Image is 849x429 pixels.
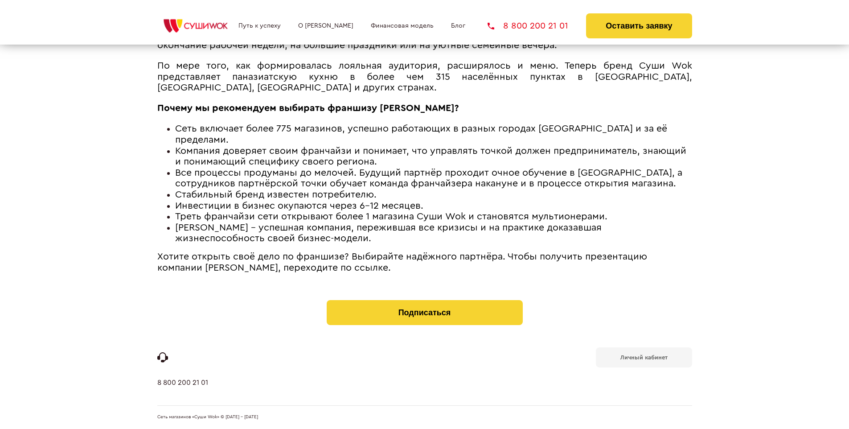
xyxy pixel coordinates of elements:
span: 8 800 200 21 01 [503,21,568,30]
a: Блог [451,22,465,29]
span: Все процессы продуманы до мелочей. Будущий партнёр проходит очное обучение в [GEOGRAPHIC_DATA], а... [175,168,682,189]
span: [PERSON_NAME] – успешная компания, пережившая все кризисы и на практике доказавшая жизнеспособнос... [175,223,602,243]
span: По мере того, как формировалась лояльная аудитория, расширялось и меню. Теперь бренд Суши Wok пре... [157,61,692,92]
span: Инвестиции в бизнес окупаются через 6-12 месяцев. [175,201,423,210]
a: Финансовая модель [371,22,434,29]
a: Личный кабинет [596,347,692,367]
a: О [PERSON_NAME] [298,22,353,29]
a: 8 800 200 21 01 [157,379,208,405]
button: Оставить заявку [586,13,692,38]
a: 8 800 200 21 01 [488,21,568,30]
span: Компания доверяет своим франчайзи и понимает, что управлять точкой должен предприниматель, знающи... [175,146,686,167]
span: Сеть магазинов «Суши Wok» © [DATE] - [DATE] [157,415,258,420]
button: Подписаться [327,300,523,325]
span: Треть франчайзи сети открывают более 1 магазина Суши Wok и становятся мультионерами. [175,212,607,221]
span: Стабильный бренд известен потребителю. [175,190,377,199]
span: Сеть включает более 775 магазинов, успешно работающих в разных городах [GEOGRAPHIC_DATA] и за её ... [175,124,667,144]
b: Личный кабинет [620,355,668,360]
strong: Почему мы рекомендуем выбирать франшизу [PERSON_NAME]? [157,103,459,113]
a: Путь к успеху [238,22,281,29]
span: Хотите открыть своё дело по франшизе? Выбирайте надёжного партнёра. Чтобы получить презентацию ко... [157,252,647,272]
